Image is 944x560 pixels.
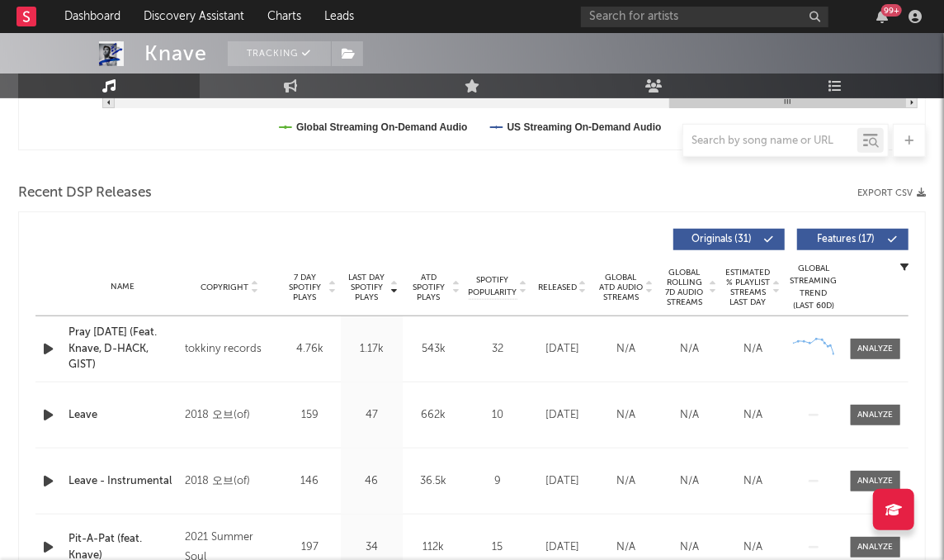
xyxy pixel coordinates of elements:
[68,325,177,373] a: Pray [DATE] (Feat. Knave, D-HACK, GIST)
[345,407,399,424] div: 47
[662,341,717,358] div: N/A
[683,135,857,148] input: Search by song name or URL
[535,473,590,490] div: [DATE]
[598,539,654,556] div: N/A
[535,407,590,424] div: [DATE]
[228,41,331,66] button: Tracking
[662,539,717,556] div: N/A
[68,407,177,424] a: Leave
[598,473,654,490] div: N/A
[283,273,327,302] span: 7 Day Spotify Plays
[283,407,337,424] div: 159
[662,407,717,424] div: N/A
[538,282,577,292] span: Released
[407,473,460,490] div: 36.5k
[68,473,177,490] a: Leave - Instrumental
[876,10,888,23] button: 99+
[469,274,517,299] span: Spotify Popularity
[808,235,884,244] span: Features ( 17 )
[725,341,781,358] div: N/A
[345,341,399,358] div: 1.17k
[857,188,926,198] button: Export CSV
[507,121,662,133] text: US Streaming On-Demand Audio
[469,407,526,424] div: 10
[144,41,207,66] div: Knave
[345,539,399,556] div: 34
[725,539,781,556] div: N/A
[598,273,644,302] span: Global ATD Audio Streams
[725,407,781,424] div: N/A
[598,407,654,424] div: N/A
[673,229,785,250] button: Originals(31)
[407,273,451,302] span: ATD Spotify Plays
[662,268,707,307] span: Global Rolling 7D Audio Streams
[535,539,590,556] div: [DATE]
[296,121,468,133] text: Global Streaming On-Demand Audio
[789,263,838,312] div: Global Streaming Trend (Last 60D)
[283,341,337,358] div: 4.76k
[725,268,771,307] span: Estimated % Playlist Streams Last Day
[662,473,717,490] div: N/A
[345,473,399,490] div: 46
[18,183,152,203] span: Recent DSP Releases
[881,4,902,17] div: 99 +
[201,282,248,292] span: Copyright
[407,539,460,556] div: 112k
[185,339,275,359] div: tokkiny records
[684,235,760,244] span: Originals ( 31 )
[185,472,275,491] div: 2018 오브(of)
[797,229,909,250] button: Features(17)
[535,341,590,358] div: [DATE]
[469,341,526,358] div: 32
[283,539,337,556] div: 197
[598,341,654,358] div: N/A
[469,539,526,556] div: 15
[345,273,389,302] span: Last Day Spotify Plays
[725,473,781,490] div: N/A
[68,281,177,293] div: Name
[581,7,828,27] input: Search for artists
[407,407,460,424] div: 662k
[185,406,275,425] div: 2018 오브(of)
[407,341,460,358] div: 543k
[469,473,526,490] div: 9
[283,473,337,490] div: 146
